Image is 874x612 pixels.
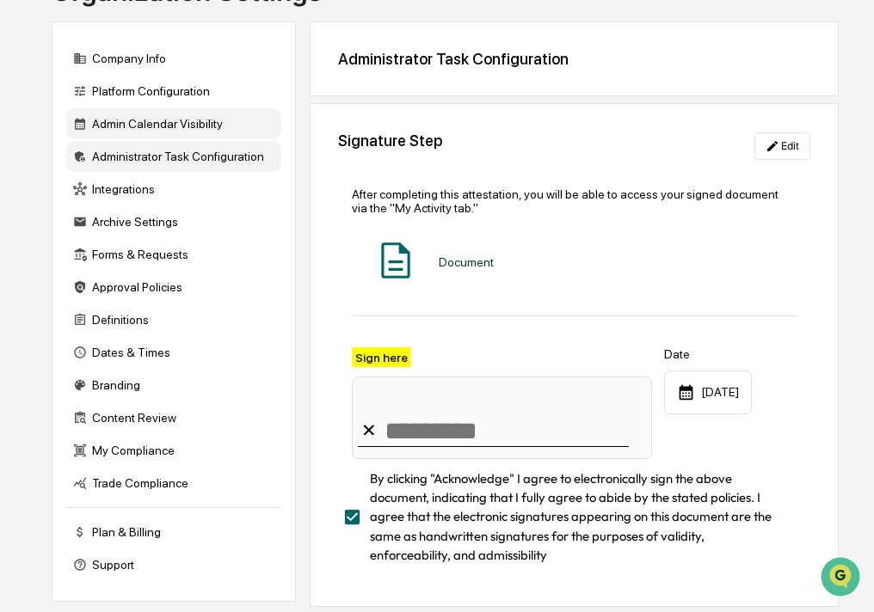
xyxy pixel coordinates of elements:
div: Signature Step [338,132,442,150]
div: [DATE] [664,370,752,414]
div: Plan & Billing [66,517,281,548]
div: Approval Policies [66,272,281,303]
div: My Compliance [66,435,281,466]
div: 🗄️ [125,218,138,232]
span: Preclearance [34,217,111,234]
div: ✕ [361,419,377,441]
div: Dates & Times [66,337,281,368]
a: 🔎Data Lookup [10,242,115,273]
a: 🖐️Preclearance [10,210,118,241]
div: Administrator Task Configuration [66,141,281,172]
div: Administrator Task Configuration [338,50,809,68]
div: After completing this attestation, you will be able to access your signed document via the "My Ac... [352,187,796,215]
div: Support [66,549,281,580]
div: Integrations [66,174,281,205]
button: Edit [754,132,810,160]
div: Forms & Requests [66,239,281,270]
div: Content Review [66,402,281,433]
div: 🖐️ [17,218,31,232]
div: We're available if you need us! [58,149,218,162]
div: Branding [66,370,281,401]
a: Powered byPylon [121,291,208,304]
div: Platform Configuration [66,76,281,107]
label: Sign here [352,347,410,367]
div: Document [439,255,494,269]
div: Definitions [66,304,281,335]
iframe: Open customer support [819,555,865,602]
a: 🗄️Attestations [118,210,220,241]
div: Company Info [66,43,281,74]
label: Date [664,347,752,361]
img: 1746055101610-c473b297-6a78-478c-a979-82029cc54cd1 [17,132,48,162]
span: Pylon [171,291,208,304]
p: How can we help? [17,36,313,64]
img: Document Icon [374,239,417,282]
span: Data Lookup [34,249,108,266]
button: Start new chat [292,137,313,157]
div: Start new chat [58,132,282,149]
span: Attestations [142,217,213,234]
span: By clicking "Acknowledge" I agree to electronically sign the above document, indicating that I fu... [370,469,783,565]
div: Trade Compliance [66,468,281,499]
div: 🔎 [17,251,31,265]
div: Admin Calendar Visibility [66,108,281,139]
div: Archive Settings [66,206,281,237]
